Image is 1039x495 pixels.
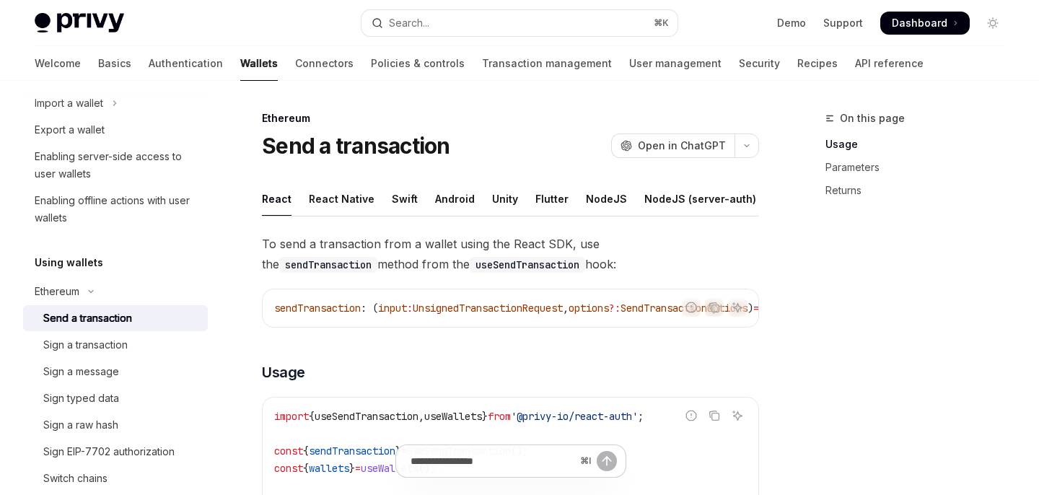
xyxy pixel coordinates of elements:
[23,385,208,411] a: Sign typed data
[855,46,924,81] a: API reference
[728,406,747,425] button: Ask AI
[586,182,627,216] div: NodeJS
[728,298,747,317] button: Ask AI
[43,416,118,434] div: Sign a raw hash
[262,133,450,159] h1: Send a transaction
[43,363,119,380] div: Sign a message
[535,182,569,216] div: Flutter
[418,410,424,423] span: ,
[488,410,511,423] span: from
[43,390,119,407] div: Sign typed data
[43,443,175,460] div: Sign EIP-7702 authorization
[482,46,612,81] a: Transaction management
[389,14,429,32] div: Search...
[23,117,208,143] a: Export a wallet
[492,182,518,216] div: Unity
[892,16,947,30] span: Dashboard
[35,46,81,81] a: Welcome
[411,445,574,477] input: Ask a question...
[621,302,748,315] span: SendTransactionOptions
[240,46,278,81] a: Wallets
[23,439,208,465] a: Sign EIP-7702 authorization
[611,133,735,158] button: Open in ChatGPT
[797,46,838,81] a: Recipes
[371,46,465,81] a: Policies & controls
[35,148,199,183] div: Enabling server-side access to user wallets
[35,121,105,139] div: Export a wallet
[43,470,108,487] div: Switch chains
[35,192,199,227] div: Enabling offline actions with user wallets
[825,156,1016,179] a: Parameters
[482,410,488,423] span: }
[262,234,759,274] span: To send a transaction from a wallet using the React SDK, use the method from the hook:
[748,302,753,315] span: )
[413,302,563,315] span: UnsignedTransactionRequest
[361,302,378,315] span: : (
[35,254,103,271] h5: Using wallets
[262,111,759,126] div: Ethereum
[23,332,208,358] a: Sign a transaction
[569,302,609,315] span: options
[23,144,208,187] a: Enabling server-side access to user wallets
[274,410,309,423] span: import
[262,182,291,216] div: React
[435,182,475,216] div: Android
[309,410,315,423] span: {
[43,336,128,354] div: Sign a transaction
[378,302,407,315] span: input
[682,298,701,317] button: Report incorrect code
[654,17,669,29] span: ⌘ K
[407,302,413,315] span: :
[823,16,863,30] a: Support
[825,133,1016,156] a: Usage
[682,406,701,425] button: Report incorrect code
[361,10,677,36] button: Open search
[511,410,638,423] span: '@privy-io/react-auth'
[609,302,621,315] span: ?:
[23,279,208,305] button: Toggle Ethereum section
[23,412,208,438] a: Sign a raw hash
[23,188,208,231] a: Enabling offline actions with user wallets
[825,179,1016,202] a: Returns
[705,406,724,425] button: Copy the contents from the code block
[23,359,208,385] a: Sign a message
[309,182,374,216] div: React Native
[644,182,756,216] div: NodeJS (server-auth)
[739,46,780,81] a: Security
[262,362,305,382] span: Usage
[753,302,765,315] span: =>
[43,310,132,327] div: Send a transaction
[23,465,208,491] a: Switch chains
[315,410,418,423] span: useSendTransaction
[35,283,79,300] div: Ethereum
[840,110,905,127] span: On this page
[638,410,644,423] span: ;
[98,46,131,81] a: Basics
[274,302,361,315] span: sendTransaction
[880,12,970,35] a: Dashboard
[295,46,354,81] a: Connectors
[705,298,724,317] button: Copy the contents from the code block
[777,16,806,30] a: Demo
[23,305,208,331] a: Send a transaction
[597,451,617,471] button: Send message
[629,46,722,81] a: User management
[35,13,124,33] img: light logo
[638,139,726,153] span: Open in ChatGPT
[149,46,223,81] a: Authentication
[470,257,585,273] code: useSendTransaction
[392,182,418,216] div: Swift
[563,302,569,315] span: ,
[981,12,1004,35] button: Toggle dark mode
[424,410,482,423] span: useWallets
[279,257,377,273] code: sendTransaction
